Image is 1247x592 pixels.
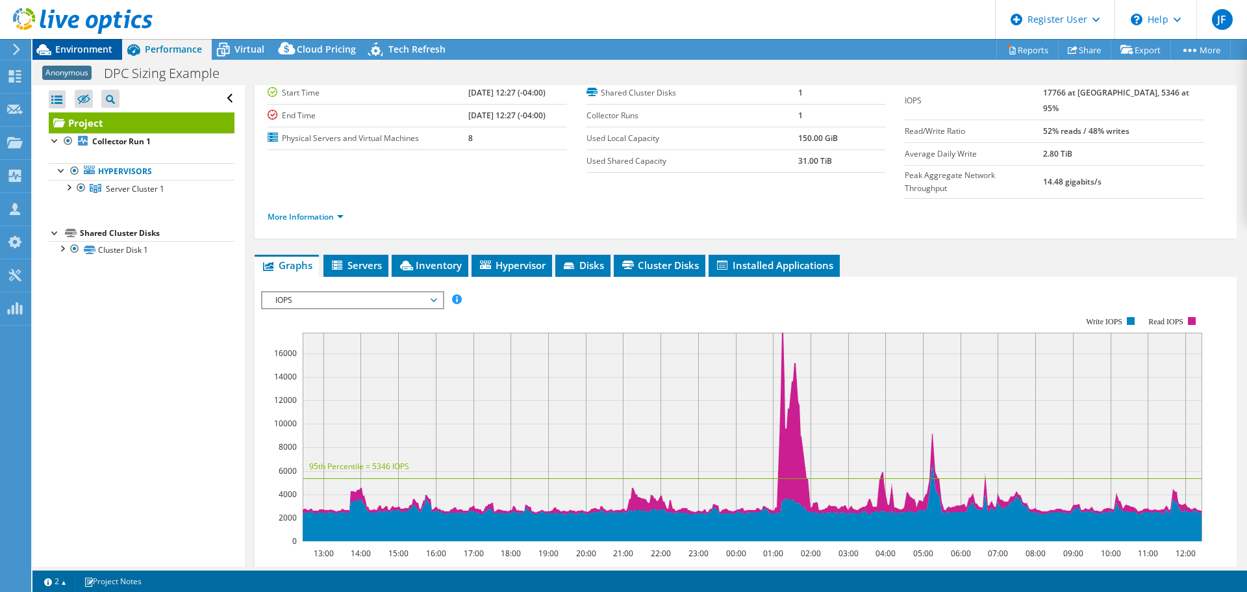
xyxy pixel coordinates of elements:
[1043,87,1189,114] b: 17766 at [GEOGRAPHIC_DATA], 5346 at 95%
[388,43,446,55] span: Tech Refresh
[1086,317,1122,326] text: Write IOPS
[261,259,312,272] span: Graphs
[268,132,468,145] label: Physical Servers and Virtual Machines
[620,259,699,272] span: Cluster Disks
[905,169,1043,195] label: Peak Aggregate Network Throughput
[398,259,462,272] span: Inventory
[92,136,151,147] b: Collector Run 1
[274,394,297,405] text: 12000
[1170,40,1231,60] a: More
[715,259,833,272] span: Installed Applications
[538,548,559,559] text: 19:00
[951,548,971,559] text: 06:00
[1101,548,1121,559] text: 10:00
[801,548,821,559] text: 02:00
[274,371,297,382] text: 14000
[279,465,297,476] text: 6000
[234,43,264,55] span: Virtual
[279,489,297,500] text: 4000
[1212,9,1233,30] span: JF
[1043,148,1072,159] b: 2.80 TiB
[269,292,436,308] span: IOPS
[468,133,473,144] b: 8
[468,87,546,98] b: [DATE] 12:27 (-04:00)
[1026,548,1046,559] text: 08:00
[763,548,783,559] text: 01:00
[55,43,112,55] span: Environment
[913,548,933,559] text: 05:00
[798,133,838,144] b: 150.00 GiB
[988,548,1008,559] text: 07:00
[468,110,546,121] b: [DATE] 12:27 (-04:00)
[576,548,596,559] text: 20:00
[501,548,521,559] text: 18:00
[1149,317,1184,326] text: Read IOPS
[464,548,484,559] text: 17:00
[145,43,202,55] span: Performance
[268,86,468,99] label: Start Time
[838,548,859,559] text: 03:00
[351,548,371,559] text: 14:00
[75,573,151,589] a: Project Notes
[279,512,297,523] text: 2000
[1176,548,1196,559] text: 12:00
[688,548,709,559] text: 23:00
[905,125,1043,138] label: Read/Write Ratio
[1043,176,1102,187] b: 14.48 gigabits/s
[268,211,344,222] a: More Information
[49,133,234,150] a: Collector Run 1
[268,109,468,122] label: End Time
[309,461,409,472] text: 95th Percentile = 5346 IOPS
[1111,40,1171,60] a: Export
[478,259,546,272] span: Hypervisor
[35,573,75,589] a: 2
[98,66,240,81] h1: DPC Sizing Example
[49,180,234,197] a: Server Cluster 1
[1043,125,1129,136] b: 52% reads / 48% writes
[586,155,798,168] label: Used Shared Capacity
[106,183,164,194] span: Server Cluster 1
[905,94,1043,107] label: IOPS
[798,87,803,98] b: 1
[426,548,446,559] text: 16:00
[996,40,1059,60] a: Reports
[80,225,234,241] div: Shared Cluster Disks
[388,548,409,559] text: 15:00
[42,66,92,80] span: Anonymous
[905,148,1043,161] label: Average Daily Write
[292,535,297,547] text: 0
[274,418,297,429] text: 10000
[49,241,234,258] a: Cluster Disk 1
[297,43,356,55] span: Cloud Pricing
[49,112,234,133] a: Project
[875,548,896,559] text: 04:00
[726,548,746,559] text: 00:00
[562,259,604,272] span: Disks
[586,132,798,145] label: Used Local Capacity
[314,548,334,559] text: 13:00
[1058,40,1111,60] a: Share
[1138,548,1158,559] text: 11:00
[586,86,798,99] label: Shared Cluster Disks
[330,259,382,272] span: Servers
[49,163,234,180] a: Hypervisors
[279,441,297,452] text: 8000
[798,110,803,121] b: 1
[651,548,671,559] text: 22:00
[586,109,798,122] label: Collector Runs
[274,348,297,359] text: 16000
[613,548,633,559] text: 21:00
[1131,14,1142,25] svg: \n
[798,155,832,166] b: 31.00 TiB
[1063,548,1083,559] text: 09:00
